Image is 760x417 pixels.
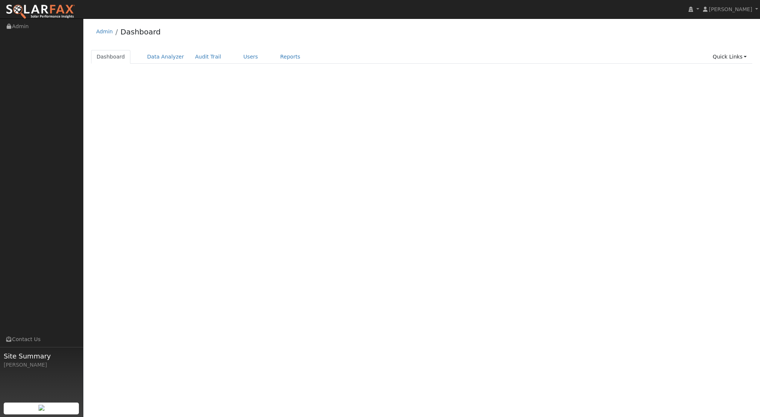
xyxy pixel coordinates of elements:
[39,405,44,411] img: retrieve
[141,50,190,64] a: Data Analyzer
[707,50,752,64] a: Quick Links
[96,29,113,34] a: Admin
[6,4,75,20] img: SolarFax
[238,50,264,64] a: Users
[91,50,131,64] a: Dashboard
[4,361,79,369] div: [PERSON_NAME]
[275,50,306,64] a: Reports
[120,27,161,36] a: Dashboard
[709,6,752,12] span: [PERSON_NAME]
[4,351,79,361] span: Site Summary
[190,50,227,64] a: Audit Trail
